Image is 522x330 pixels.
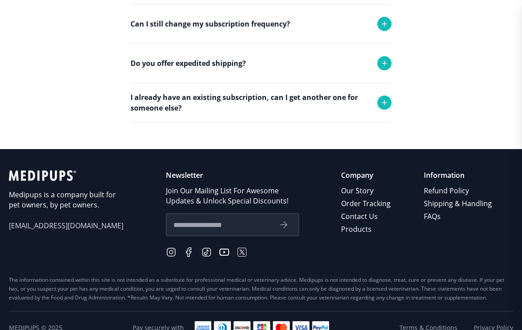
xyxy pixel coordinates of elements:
[9,190,124,210] p: Medipups is a company built for pet owners, by pet owners.
[424,197,493,210] a: Shipping & Handling
[341,184,392,197] a: Our Story
[166,170,299,180] p: Newsletter
[341,170,392,180] p: Company
[130,19,290,29] p: Can I still change my subscription frequency?
[424,184,493,197] a: Refund Policy
[341,223,392,236] a: Products
[341,210,392,223] a: Contact Us
[166,186,299,206] p: Join Our Mailing List For Awesome Updates & Unlock Special Discounts!
[341,197,392,210] a: Order Tracking
[130,58,246,69] p: Do you offer expedited shipping?
[130,4,391,61] div: If you received the wrong product or your product was damaged in transit, we will replace it with...
[130,92,368,113] p: I already have an existing subscription, can I get another one for someone else?
[130,122,391,168] div: Absolutely! Simply place the order and use the shipping address of the person who will receive th...
[130,83,391,129] div: Yes we do! Please reach out to support and we will try to accommodate any request.
[424,210,493,223] a: FAQs
[9,276,513,302] div: The information contained within this site is not intended as a substitute for professional medic...
[9,221,124,231] span: [EMAIL_ADDRESS][DOMAIN_NAME]
[424,170,493,180] p: Information
[130,43,391,89] div: Yes you can. Simply reach out to support and we will adjust your monthly deliveries!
